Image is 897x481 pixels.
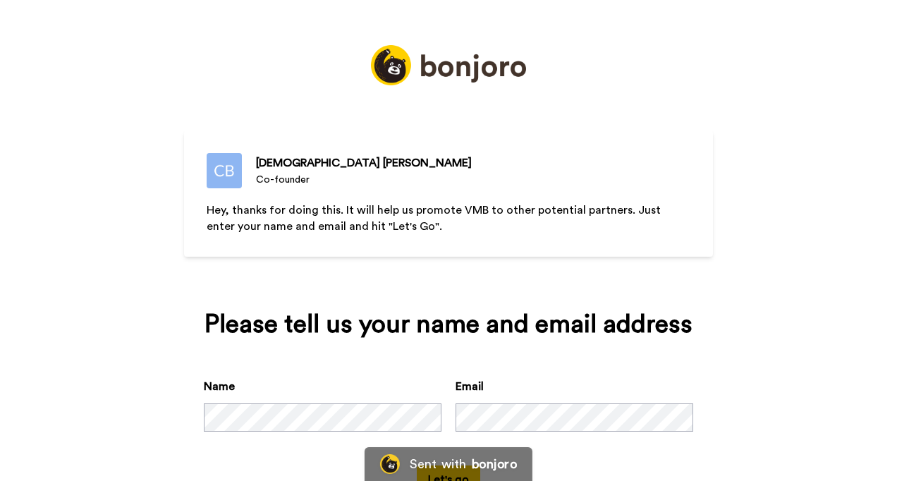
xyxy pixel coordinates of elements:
[256,173,472,187] div: Co-founder
[371,45,526,85] img: https://static.bonjoro.com/2dcaf8f79b651cf0f6105d5275013f86ae9c95a8/assets/images/logos/logo_full...
[456,378,484,395] label: Email
[207,153,242,188] img: Co-founder
[380,454,400,474] img: Bonjoro Logo
[365,447,532,481] a: Bonjoro LogoSent withbonjoro
[204,310,693,339] div: Please tell us your name and email address
[472,458,517,470] div: bonjoro
[207,205,664,232] span: Hey, thanks for doing this. It will help us promote VMB to other potential partners. Just enter y...
[410,458,466,470] div: Sent with
[256,154,472,171] div: [DEMOGRAPHIC_DATA] [PERSON_NAME]
[204,378,235,395] label: Name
